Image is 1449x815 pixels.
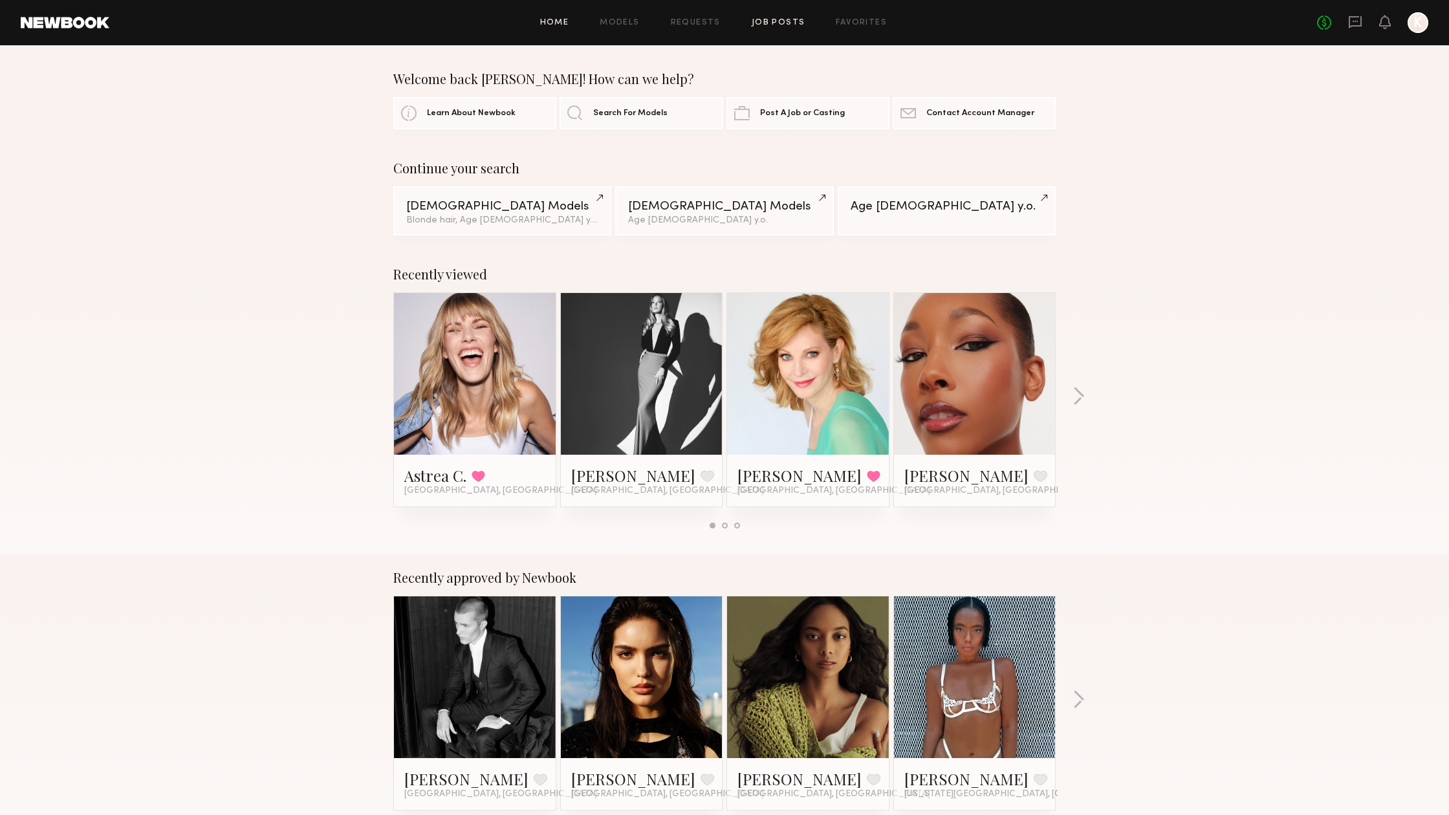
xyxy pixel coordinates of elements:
span: Post A Job or Casting [760,109,845,118]
span: Contact Account Manager [926,109,1034,118]
span: Learn About Newbook [427,109,516,118]
a: [PERSON_NAME] [404,768,528,789]
a: Home [540,19,569,27]
a: [PERSON_NAME] [904,768,1029,789]
div: [DEMOGRAPHIC_DATA] Models [406,201,598,213]
a: Requests [671,19,721,27]
div: Age [DEMOGRAPHIC_DATA] y.o. [851,201,1043,213]
div: Blonde hair, Age [DEMOGRAPHIC_DATA] y.o. [406,216,598,225]
a: [DEMOGRAPHIC_DATA] ModelsBlonde hair, Age [DEMOGRAPHIC_DATA] y.o. [393,186,611,235]
a: [PERSON_NAME] [904,465,1029,486]
a: [PERSON_NAME] [571,768,695,789]
a: [PERSON_NAME] [571,465,695,486]
a: Job Posts [752,19,805,27]
div: Recently approved by Newbook [393,570,1056,585]
span: Search For Models [593,109,668,118]
span: [GEOGRAPHIC_DATA], [GEOGRAPHIC_DATA] [404,789,597,799]
a: Astrea C. [404,465,466,486]
div: Continue your search [393,160,1056,176]
a: Contact Account Manager [893,97,1056,129]
a: Models [600,19,639,27]
a: [DEMOGRAPHIC_DATA] ModelsAge [DEMOGRAPHIC_DATA] y.o. [615,186,833,235]
span: [GEOGRAPHIC_DATA], [GEOGRAPHIC_DATA] [404,486,597,496]
a: [PERSON_NAME] [737,768,862,789]
div: [DEMOGRAPHIC_DATA] Models [628,201,820,213]
span: [GEOGRAPHIC_DATA], [GEOGRAPHIC_DATA] [571,486,764,496]
span: [GEOGRAPHIC_DATA], [GEOGRAPHIC_DATA] [904,486,1097,496]
a: K [1408,12,1428,33]
div: Welcome back [PERSON_NAME]! How can we help? [393,71,1056,87]
a: Learn About Newbook [393,97,556,129]
span: [US_STATE][GEOGRAPHIC_DATA], [GEOGRAPHIC_DATA] [904,789,1146,799]
a: [PERSON_NAME] [737,465,862,486]
span: [GEOGRAPHIC_DATA], [GEOGRAPHIC_DATA] [737,789,930,799]
a: Favorites [836,19,887,27]
a: Post A Job or Casting [726,97,889,129]
div: Recently viewed [393,266,1056,282]
a: Search For Models [560,97,723,129]
a: Age [DEMOGRAPHIC_DATA] y.o. [838,186,1056,235]
span: [GEOGRAPHIC_DATA], [GEOGRAPHIC_DATA] [571,789,764,799]
span: [GEOGRAPHIC_DATA], [GEOGRAPHIC_DATA] [737,486,930,496]
div: Age [DEMOGRAPHIC_DATA] y.o. [628,216,820,225]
